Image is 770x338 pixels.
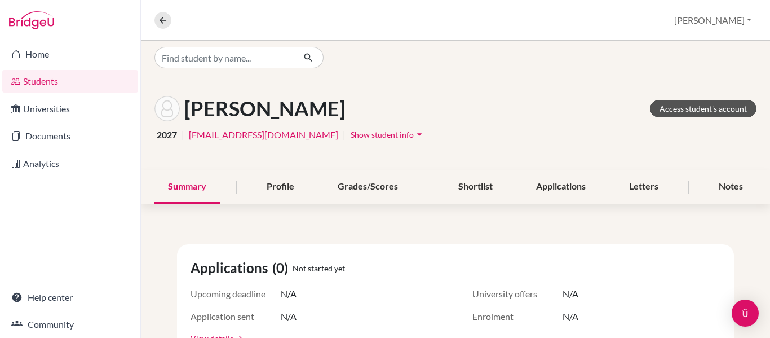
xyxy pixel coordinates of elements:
i: arrow_drop_down [414,129,425,140]
h1: [PERSON_NAME] [184,96,346,121]
span: N/A [563,310,578,323]
span: (0) [272,258,293,278]
span: N/A [563,287,578,301]
img: Mateo Jacome's avatar [154,96,180,121]
a: Home [2,43,138,65]
a: Help center [2,286,138,309]
span: | [343,128,346,142]
span: University offers [472,287,563,301]
span: Not started yet [293,262,345,274]
span: Applications [191,258,272,278]
span: Upcoming deadline [191,287,281,301]
div: Applications [523,170,599,204]
span: Enrolment [472,310,563,323]
span: Show student info [351,130,414,139]
div: Grades/Scores [324,170,411,204]
span: Application sent [191,310,281,323]
div: Notes [705,170,756,204]
span: 2027 [157,128,177,142]
div: Shortlist [445,170,506,204]
input: Find student by name... [154,47,294,68]
div: Profile [253,170,308,204]
span: | [182,128,184,142]
a: Documents [2,125,138,147]
a: Access student's account [650,100,756,117]
img: Bridge-U [9,11,54,29]
a: [EMAIL_ADDRESS][DOMAIN_NAME] [189,128,338,142]
a: Students [2,70,138,93]
a: Universities [2,98,138,120]
div: Summary [154,170,220,204]
div: Open Intercom Messenger [732,300,759,327]
a: Analytics [2,152,138,175]
a: Community [2,313,138,336]
button: Show student infoarrow_drop_down [350,126,426,143]
span: N/A [281,287,297,301]
div: Letters [616,170,672,204]
button: [PERSON_NAME] [669,10,756,31]
span: N/A [281,310,297,323]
